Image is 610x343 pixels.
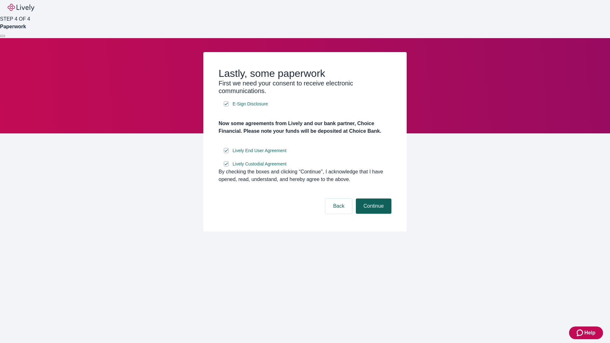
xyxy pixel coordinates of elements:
h2: Lastly, some paperwork [219,67,391,79]
button: Back [325,198,352,214]
button: Continue [356,198,391,214]
span: Help [584,329,595,337]
a: e-sign disclosure document [231,147,288,155]
button: Zendesk support iconHelp [569,326,603,339]
h4: Now some agreements from Lively and our bank partner, Choice Financial. Please note your funds wi... [219,120,391,135]
img: Lively [8,4,34,11]
svg: Zendesk support icon [577,329,584,337]
a: e-sign disclosure document [231,160,288,168]
span: E-Sign Disclosure [233,101,268,107]
span: Lively Custodial Agreement [233,161,287,167]
a: e-sign disclosure document [231,100,269,108]
div: By checking the boxes and clicking “Continue", I acknowledge that I have opened, read, understand... [219,168,391,183]
span: Lively End User Agreement [233,147,287,154]
h3: First we need your consent to receive electronic communications. [219,79,391,95]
